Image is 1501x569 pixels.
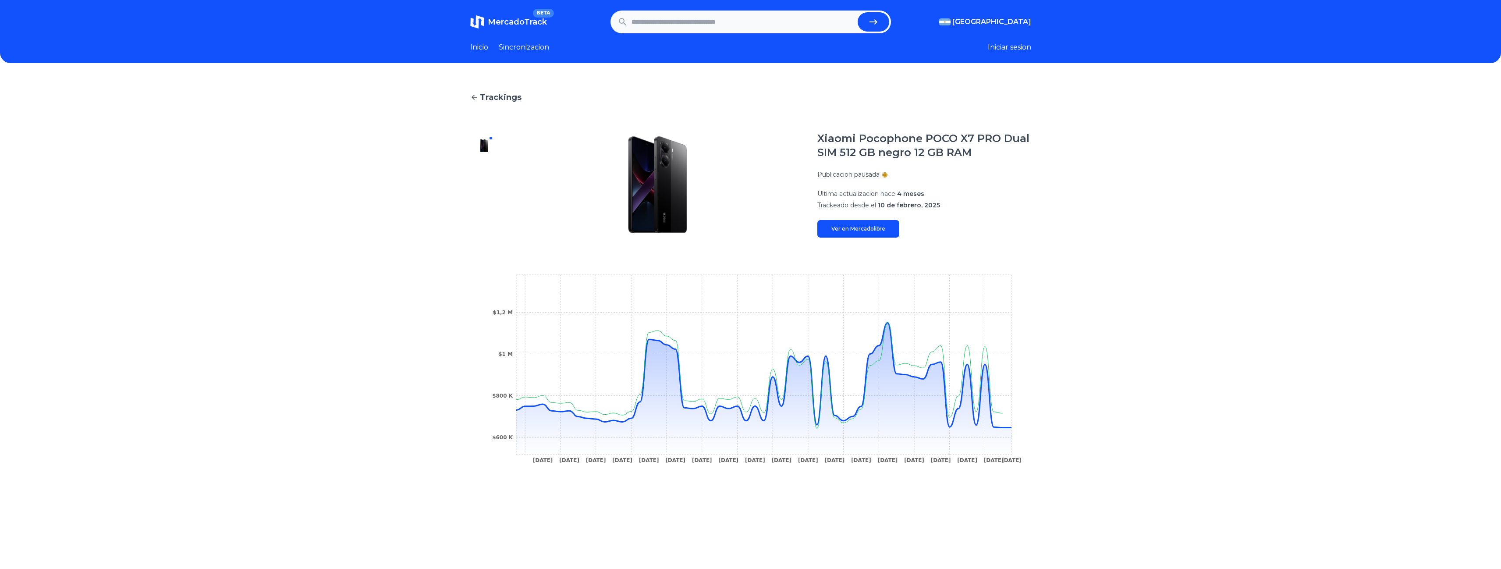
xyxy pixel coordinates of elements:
span: Trackeado desde el [817,201,876,209]
span: MercadoTrack [488,17,547,27]
a: Sincronizacion [499,42,549,53]
button: [GEOGRAPHIC_DATA] [939,17,1031,27]
tspan: $600 K [492,434,513,441]
span: BETA [533,9,554,18]
p: Publicacion pausada [817,170,880,179]
tspan: [DATE] [930,457,951,463]
span: Ultima actualizacion hace [817,190,895,198]
tspan: [DATE] [824,457,845,463]
tspan: [DATE] [559,457,579,463]
a: Trackings [470,91,1031,103]
tspan: [DATE] [957,457,977,463]
tspan: [DATE] [983,457,1004,463]
img: Xiaomi Pocophone POCO X7 PRO Dual SIM 512 GB negro 12 GB RAM [516,132,800,238]
tspan: [DATE] [745,457,765,463]
tspan: [DATE] [1001,457,1022,463]
tspan: $800 K [492,393,513,399]
span: Trackings [480,91,522,103]
tspan: [DATE] [692,457,712,463]
tspan: [DATE] [771,457,791,463]
h1: Xiaomi Pocophone POCO X7 PRO Dual SIM 512 GB negro 12 GB RAM [817,132,1031,160]
tspan: [DATE] [904,457,924,463]
tspan: [DATE] [532,457,553,463]
tspan: $1,2 M [493,309,513,316]
span: 4 meses [897,190,924,198]
tspan: [DATE] [718,457,738,463]
span: [GEOGRAPHIC_DATA] [952,17,1031,27]
a: Ver en Mercadolibre [817,220,899,238]
tspan: [DATE] [851,457,871,463]
span: 10 de febrero, 2025 [878,201,940,209]
tspan: [DATE] [585,457,606,463]
img: Argentina [939,18,951,25]
tspan: [DATE] [877,457,898,463]
tspan: [DATE] [639,457,659,463]
tspan: [DATE] [612,457,632,463]
a: Inicio [470,42,488,53]
button: Iniciar sesion [988,42,1031,53]
tspan: [DATE] [798,457,818,463]
a: MercadoTrackBETA [470,15,547,29]
img: Xiaomi Pocophone POCO X7 PRO Dual SIM 512 GB negro 12 GB RAM [477,139,491,153]
img: MercadoTrack [470,15,484,29]
tspan: $1 M [498,351,513,357]
tspan: [DATE] [665,457,685,463]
